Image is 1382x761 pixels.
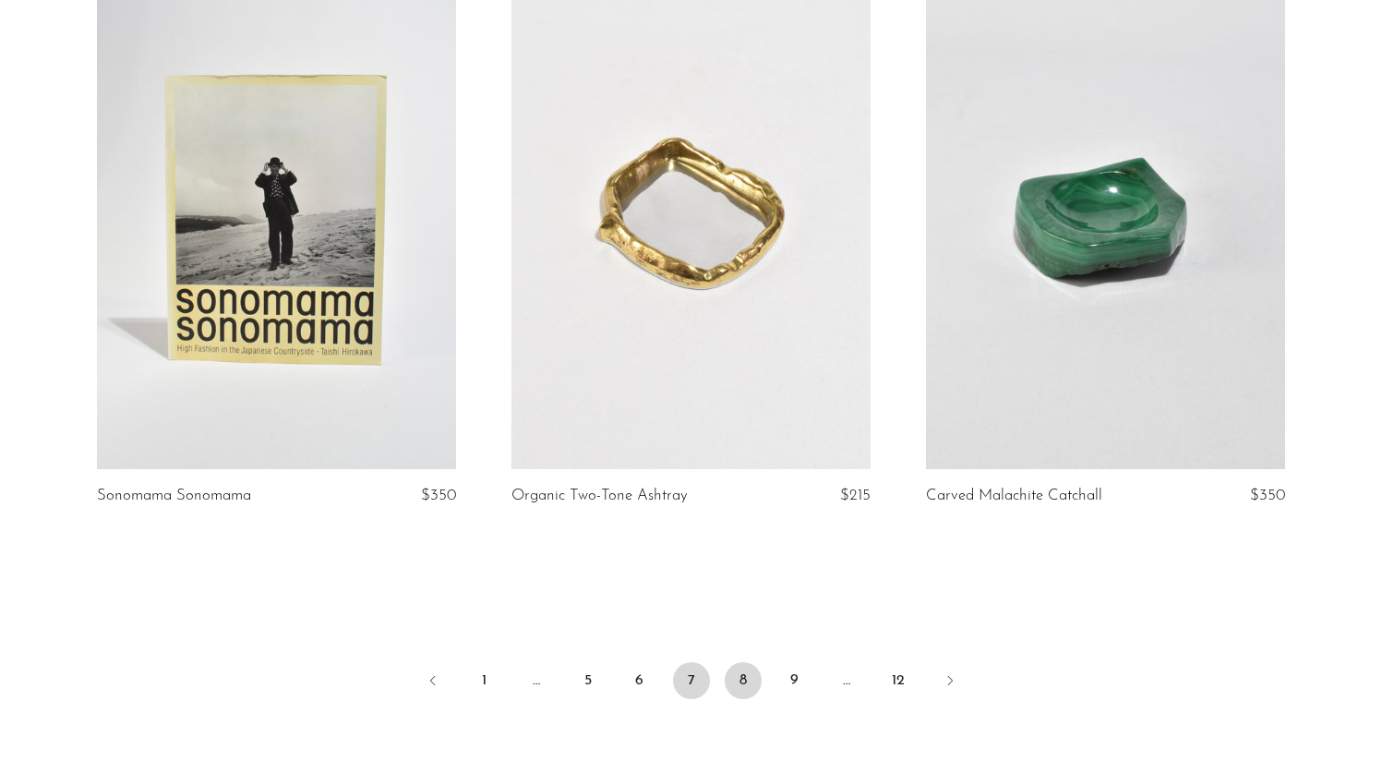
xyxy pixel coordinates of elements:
a: Next [931,662,968,703]
a: Organic Two-Tone Ashtray [511,488,688,504]
span: 7 [673,662,710,699]
a: Previous [415,662,451,703]
span: $215 [840,488,871,503]
span: $350 [1250,488,1285,503]
a: 5 [570,662,607,699]
a: 1 [466,662,503,699]
a: 9 [776,662,813,699]
a: 12 [880,662,917,699]
a: Sonomama Sonomama [97,488,251,504]
a: 6 [621,662,658,699]
a: Carved Malachite Catchall [926,488,1102,504]
span: … [828,662,865,699]
span: … [518,662,555,699]
span: $350 [421,488,456,503]
a: 8 [725,662,762,699]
